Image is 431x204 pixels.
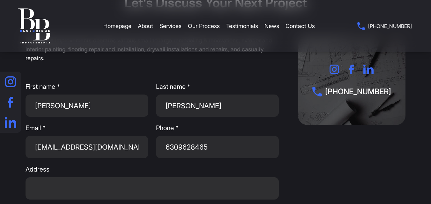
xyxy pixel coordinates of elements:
[226,17,258,36] a: Testimonials
[156,82,279,91] span: Last name *
[26,123,148,133] span: Email *
[188,17,220,36] a: Our Process
[26,82,148,91] span: First name *
[26,165,279,174] span: Address
[368,22,412,31] span: [PHONE_NUMBER]
[312,87,391,96] a: [PHONE_NUMBER]
[160,17,182,36] a: Services
[357,22,412,31] a: [PHONE_NUMBER]
[156,95,279,117] input: Last name *
[26,136,148,158] input: Email *
[138,17,153,36] a: About
[26,177,279,200] input: Address
[26,95,148,117] input: First name *
[156,136,279,158] input: Phone *
[264,17,279,36] a: News
[156,123,279,133] span: Phone *
[286,17,315,36] a: Contact Us
[103,17,131,36] a: Homepage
